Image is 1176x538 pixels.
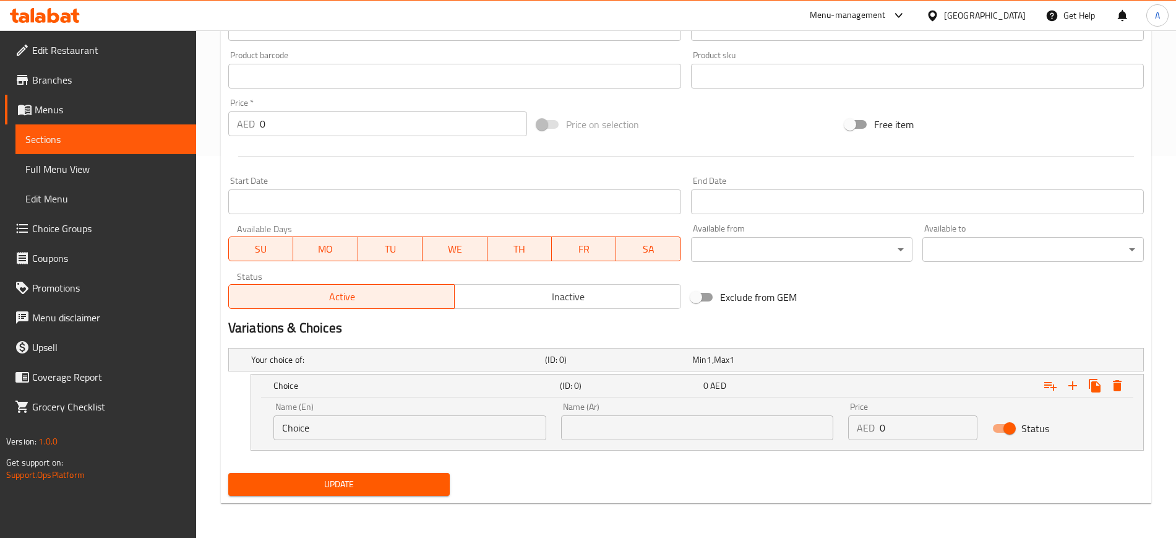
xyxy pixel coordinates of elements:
[32,251,186,266] span: Coupons
[566,117,639,132] span: Price on selection
[545,354,687,366] h5: (ID: 0)
[487,236,552,261] button: TH
[238,477,440,492] span: Update
[15,154,196,184] a: Full Menu View
[922,237,1144,262] div: ​
[5,214,196,243] a: Choice Groups
[237,116,255,131] p: AED
[460,288,676,306] span: Inactive
[228,236,293,261] button: SU
[427,240,482,258] span: WE
[557,240,611,258] span: FR
[6,454,63,471] span: Get support on:
[228,64,681,89] input: Please enter product barcode
[944,9,1026,22] div: [GEOGRAPHIC_DATA]
[710,378,726,394] span: AED
[251,354,540,366] h5: Your choice of:
[32,221,186,236] span: Choice Groups
[273,415,546,440] input: Enter name En
[32,43,186,58] span: Edit Restaurant
[1039,375,1062,397] button: Add choice group
[692,354,835,366] div: ,
[706,352,711,368] span: 1
[720,290,797,305] span: Exclude from GEM
[880,415,977,440] input: Please enter price
[25,191,186,206] span: Edit Menu
[32,399,186,414] span: Grocery Checklist
[423,236,487,261] button: WE
[363,240,418,258] span: TU
[6,433,36,449] span: Version:
[293,236,358,261] button: MO
[874,117,914,132] span: Free item
[5,392,196,422] a: Grocery Checklist
[5,65,196,95] a: Branches
[454,284,681,309] button: Inactive
[552,236,616,261] button: FR
[32,280,186,295] span: Promotions
[616,236,680,261] button: SA
[32,370,186,384] span: Coverage Report
[228,284,455,309] button: Active
[298,240,353,258] span: MO
[5,273,196,303] a: Promotions
[5,243,196,273] a: Coupons
[560,380,698,392] h5: (ID: 0)
[5,35,196,65] a: Edit Restaurant
[5,95,196,124] a: Menus
[1021,421,1049,436] span: Status
[1155,9,1160,22] span: A
[561,415,834,440] input: Enter name Ar
[228,473,450,496] button: Update
[260,111,527,136] input: Please enter price
[25,162,186,176] span: Full Menu View
[857,420,875,435] p: AED
[229,349,1143,371] div: Expand
[25,132,186,147] span: Sections
[32,340,186,355] span: Upsell
[15,184,196,214] a: Edit Menu
[714,352,729,368] span: Max
[15,124,196,154] a: Sections
[692,352,706,368] span: Min
[5,303,196,332] a: Menu disclaimer
[251,375,1143,397] div: Expand
[810,8,886,23] div: Menu-management
[691,64,1144,89] input: Please enter product sku
[1084,375,1106,397] button: Clone new choice
[358,236,423,261] button: TU
[1062,375,1084,397] button: Add new choice
[32,310,186,325] span: Menu disclaimer
[234,288,450,306] span: Active
[35,102,186,117] span: Menus
[5,332,196,362] a: Upsell
[273,380,555,392] h5: Choice
[6,467,85,483] a: Support.OpsPlatform
[234,240,288,258] span: SU
[691,237,912,262] div: ​
[1106,375,1128,397] button: Delete Choice
[228,319,1144,337] h2: Variations & Choices
[5,362,196,392] a: Coverage Report
[703,378,708,394] span: 0
[729,352,734,368] span: 1
[38,433,58,449] span: 1.0.0
[492,240,547,258] span: TH
[32,72,186,87] span: Branches
[621,240,676,258] span: SA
